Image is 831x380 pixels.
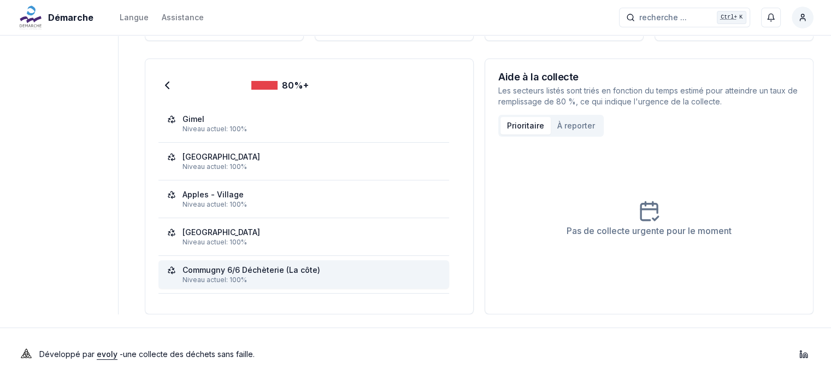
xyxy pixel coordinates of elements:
div: Niveau actuel: 100% [182,125,440,133]
img: Démarche Logo [17,4,44,31]
div: Langue [120,12,149,23]
button: Prioritaire [500,117,551,135]
div: Niveau actuel: 100% [182,200,440,209]
img: Evoly Logo [17,346,35,363]
a: GimelNiveau actuel: 100% [167,114,440,133]
button: À reporter [551,117,602,135]
span: Démarche [48,11,93,24]
div: [GEOGRAPHIC_DATA] [182,227,260,238]
div: Gimel [182,114,204,125]
div: Commugny 6/6 Déchèterie (La côte) [182,265,320,276]
div: 80%+ [251,79,309,92]
button: recherche ...Ctrl+K [619,8,750,27]
a: [GEOGRAPHIC_DATA]Niveau actuel: 100% [167,227,440,247]
button: Langue [120,11,149,24]
div: Niveau actuel: 100% [182,276,440,284]
h3: Aide à la collecte [498,72,800,82]
a: Commugny 6/6 Déchèterie (La côte)Niveau actuel: 100% [167,265,440,284]
a: evoly [97,349,117,359]
span: recherche ... [639,12,687,23]
a: Assistance [162,11,204,24]
div: Apples - Village [182,189,244,200]
a: Apples - VillageNiveau actuel: 100% [167,189,440,209]
p: Développé par - une collecte des déchets sans faille . [39,347,255,362]
p: Les secteurs listés sont triés en fonction du temps estimé pour atteindre un taux de remplissage ... [498,85,800,107]
a: [GEOGRAPHIC_DATA]Niveau actuel: 100% [167,151,440,171]
div: Niveau actuel: 100% [182,238,440,247]
div: Niveau actuel: 100% [182,162,440,171]
a: Démarche [17,11,98,24]
div: Pas de collecte urgente pour le moment [567,224,732,237]
div: [GEOGRAPHIC_DATA] [182,151,260,162]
